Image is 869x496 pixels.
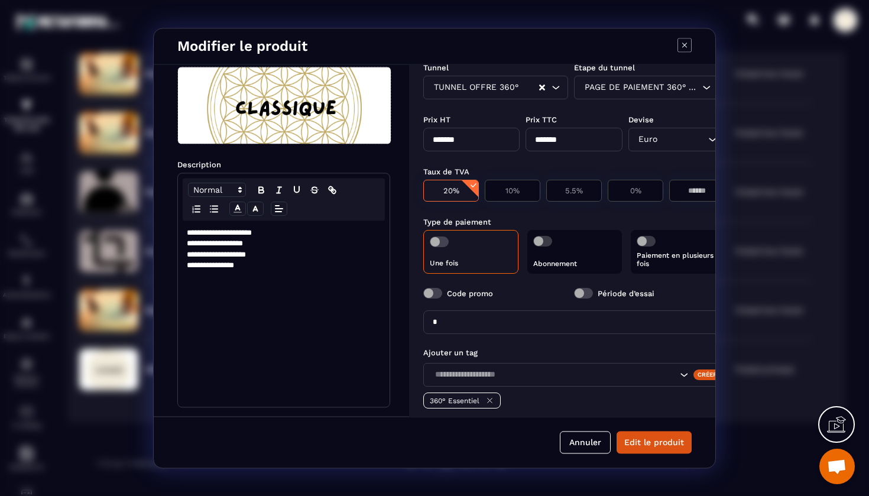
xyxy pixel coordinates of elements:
input: Search for option [431,368,677,381]
label: Taux de TVA [423,167,469,176]
span: TUNNEL OFFRE 360° [431,81,521,94]
p: 10% [491,186,534,195]
button: Clear Selected [539,83,545,92]
label: Devise [628,115,654,124]
p: Paiement en plusieurs fois [637,251,719,268]
label: Tunnel [423,63,449,72]
p: 5.5% [553,186,595,195]
label: Prix TTC [526,115,557,124]
div: Ouvrir le chat [819,449,855,484]
label: Période d’essai [598,288,654,297]
span: Euro [636,133,660,146]
button: Edit le produit [617,431,692,453]
label: Code promo [447,288,493,297]
span: PAGE DE PAIEMENT 360° CLASSIQUE [582,81,699,94]
p: 20% [430,186,472,195]
button: Annuler [560,431,611,453]
div: Créer [693,369,722,380]
p: 360° Essentiel [430,396,479,404]
label: Description [177,160,221,169]
p: Une fois [430,259,512,267]
p: Abonnement [533,260,615,268]
label: Type de paiement [423,218,491,226]
input: Search for option [521,81,538,94]
div: Search for option [423,363,725,387]
p: 0% [614,186,657,195]
label: Étape du tunnel [574,63,635,72]
div: Search for option [574,76,719,99]
div: Search for option [628,128,725,151]
input: Search for option [660,133,705,146]
h4: Modifier le produit [177,38,307,54]
div: Search for option [423,76,568,99]
label: Prix HT [423,115,450,124]
label: Ajouter un tag [423,348,478,357]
